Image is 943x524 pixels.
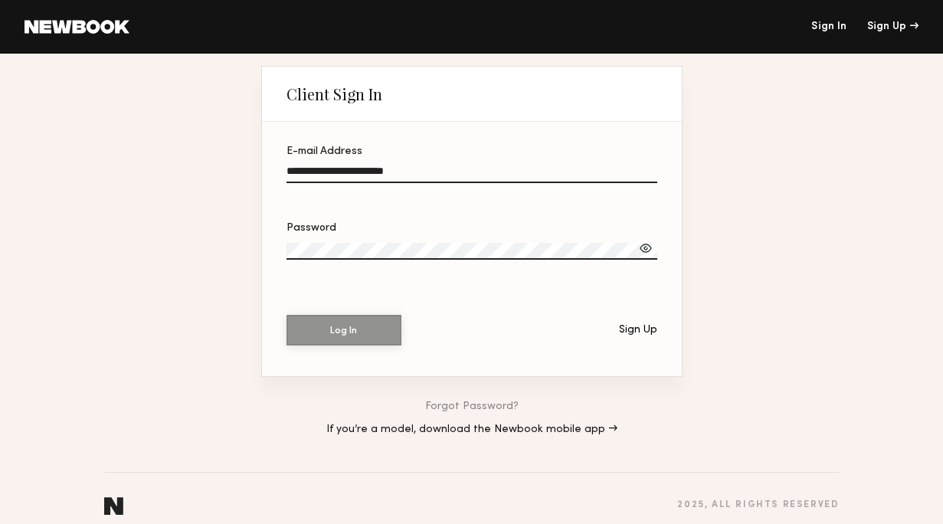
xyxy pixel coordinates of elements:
[619,325,657,336] div: Sign Up
[677,500,839,510] div: 2025 , all rights reserved
[326,424,617,435] a: If you’re a model, download the Newbook mobile app →
[287,165,657,183] input: E-mail Address
[811,21,846,32] a: Sign In
[287,243,657,260] input: Password
[287,315,401,346] button: Log In
[287,223,657,234] div: Password
[287,85,382,103] div: Client Sign In
[867,21,918,32] div: Sign Up
[425,401,519,412] a: Forgot Password?
[287,146,657,157] div: E-mail Address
